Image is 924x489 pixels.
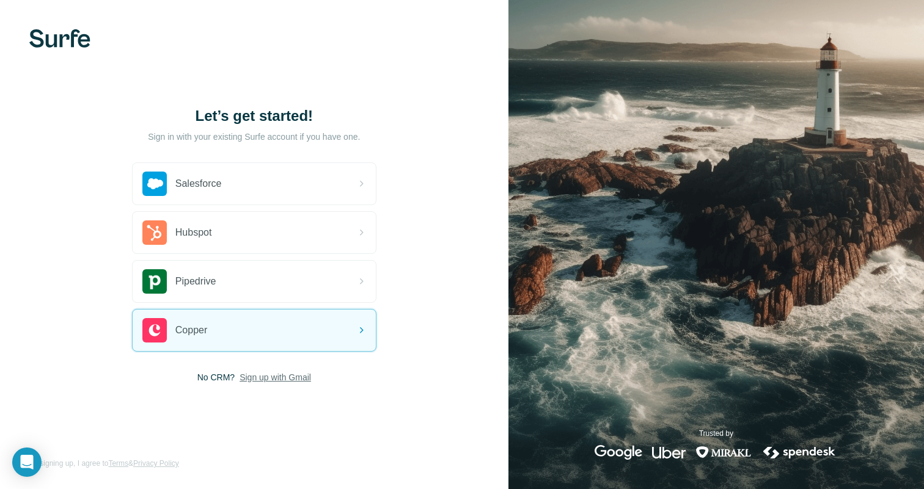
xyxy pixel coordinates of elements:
a: Privacy Policy [133,459,179,468]
img: copper's logo [142,318,167,342]
img: spendesk's logo [761,445,837,460]
img: hubspot's logo [142,220,167,245]
img: uber's logo [652,445,686,460]
span: By signing up, I agree to & [29,458,179,469]
button: Sign up with Gmail [240,371,311,383]
img: pipedrive's logo [142,269,167,294]
span: Salesforce [175,176,222,191]
img: google's logo [595,445,642,460]
span: No CRM? [197,371,235,383]
p: Trusted by [699,428,733,439]
span: Copper [175,323,207,338]
div: Open Intercom Messenger [12,447,42,477]
p: Sign in with your existing Surfe account if you have one. [148,131,360,143]
img: Surfe's logo [29,29,90,48]
img: salesforce's logo [142,172,167,196]
span: Pipedrive [175,274,216,289]
span: Hubspot [175,225,212,240]
a: Terms [108,459,128,468]
img: mirakl's logo [695,445,752,460]
h1: Let’s get started! [132,106,376,126]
